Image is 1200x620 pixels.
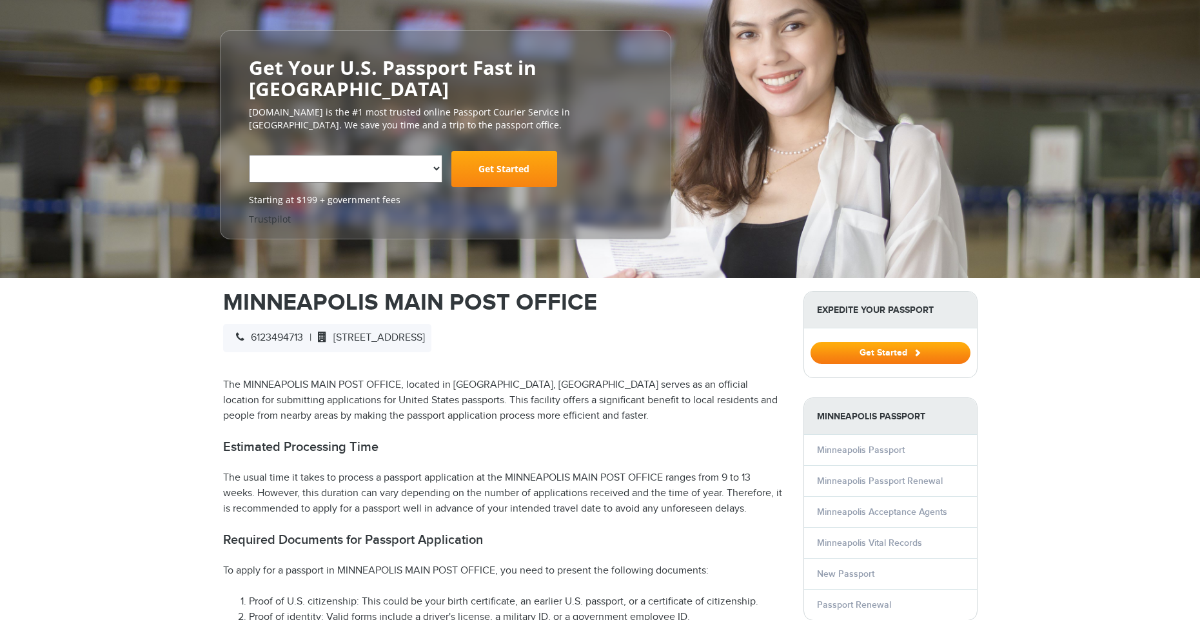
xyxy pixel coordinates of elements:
[249,213,291,225] a: Trustpilot
[817,599,891,610] a: Passport Renewal
[817,445,905,455] a: Minneapolis Passport
[230,332,303,344] span: 6123494713
[249,57,642,99] h2: Get Your U.S. Passport Fast in [GEOGRAPHIC_DATA]
[811,342,970,364] button: Get Started
[223,532,784,548] h2: Required Documents for Passport Application
[817,568,874,579] a: New Passport
[804,398,977,435] strong: Minneapolis Passport
[249,594,784,610] li: Proof of U.S. citizenship: This could be your birth certificate, an earlier U.S. passport, or a c...
[451,151,557,187] a: Get Started
[249,194,642,206] span: Starting at $199 + government fees
[223,377,784,424] p: The MINNEAPOLIS MAIN POST OFFICE, located in [GEOGRAPHIC_DATA], [GEOGRAPHIC_DATA] serves as an of...
[223,291,784,314] h1: MINNEAPOLIS MAIN POST OFFICE
[817,475,943,486] a: Minneapolis Passport Renewal
[817,506,947,517] a: Minneapolis Acceptance Agents
[249,106,642,132] p: [DOMAIN_NAME] is the #1 most trusted online Passport Courier Service in [GEOGRAPHIC_DATA]. We sav...
[817,537,922,548] a: Minneapolis Vital Records
[811,347,970,357] a: Get Started
[223,439,784,455] h2: Estimated Processing Time
[223,324,431,352] div: |
[311,332,425,344] span: [STREET_ADDRESS]
[804,292,977,328] strong: Expedite Your Passport
[223,563,784,579] p: To apply for a passport in MINNEAPOLIS MAIN POST OFFICE, you need to present the following docume...
[223,470,784,517] p: The usual time it takes to process a passport application at the MINNEAPOLIS MAIN POST OFFICE ran...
